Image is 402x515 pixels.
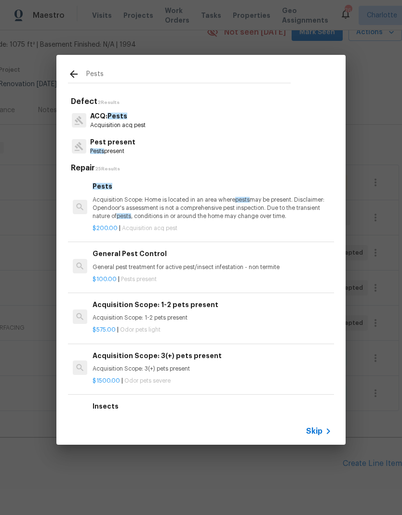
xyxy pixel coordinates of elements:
p: | [93,326,332,334]
p: present [90,147,135,155]
span: $1500.00 [93,378,120,384]
span: Pests [93,183,112,190]
span: $100.00 [93,276,117,282]
h6: General Pest Control [93,248,332,259]
h6: Acquisition Scope: 3(+) pets present [93,350,332,361]
span: pests [117,213,131,219]
h5: Defect [71,97,334,107]
input: Search issues or repairs [86,68,291,83]
span: Skip [306,426,322,436]
span: 2 Results [97,100,120,105]
span: Odor pets severe [124,378,171,384]
span: 25 Results [95,167,120,171]
p: Pest present [90,137,135,147]
p: | [93,275,332,283]
h6: Insects [93,401,332,412]
p: | [93,377,332,385]
p: Acquisition acq pest [90,121,146,129]
p: Acquisition Scope: 3(+) pets present [93,365,332,373]
span: $200.00 [93,225,118,231]
p: General pest treatment for active pest/insect infestation - non termite [93,263,332,271]
span: $575.00 [93,327,116,333]
span: pests [235,197,250,203]
span: Pests [90,148,104,154]
h6: Acquisition Scope: 1-2 pets present [93,299,332,310]
h5: Repair [71,163,334,173]
p: | [93,224,332,232]
span: Odor pets light [120,327,161,333]
p: ACQ: [90,111,146,121]
p: Acquisition Scope: 1-2 pets present [93,314,332,322]
span: Acquisition acq pest [122,225,177,231]
span: Pests [107,113,127,119]
span: Pests present [121,276,157,282]
p: Acquisition Scope: Home is located in an area where may be present. Disclaimer: Opendoor's assess... [93,196,332,220]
